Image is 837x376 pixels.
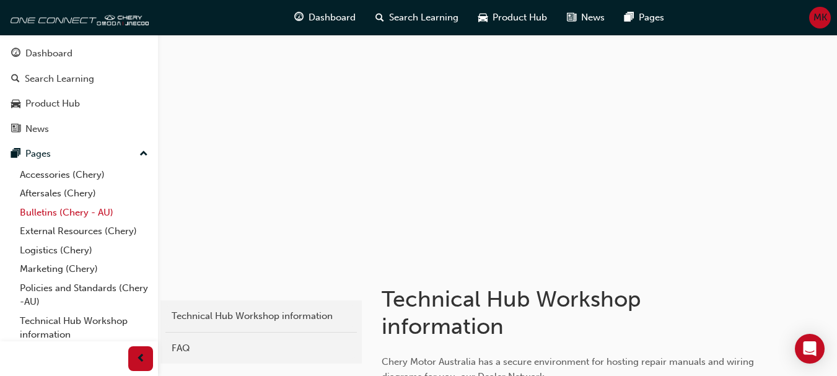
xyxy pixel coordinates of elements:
span: pages-icon [624,10,634,25]
span: up-icon [139,146,148,162]
div: Dashboard [25,46,72,61]
img: oneconnect [6,5,149,30]
button: DashboardSearch LearningProduct HubNews [5,40,153,142]
div: FAQ [172,341,351,356]
a: news-iconNews [557,5,615,30]
span: news-icon [11,124,20,135]
span: MK [813,11,827,25]
h1: Technical Hub Workshop information [382,286,743,339]
span: search-icon [11,74,20,85]
div: Search Learning [25,72,94,86]
a: Logistics (Chery) [15,241,153,260]
button: Pages [5,142,153,165]
span: Product Hub [493,11,547,25]
a: Policies and Standards (Chery -AU) [15,279,153,312]
span: guage-icon [294,10,304,25]
a: car-iconProduct Hub [468,5,557,30]
button: MK [809,7,831,28]
a: Dashboard [5,42,153,65]
a: Marketing (Chery) [15,260,153,279]
span: guage-icon [11,48,20,59]
div: Technical Hub Workshop information [172,309,351,323]
span: car-icon [478,10,488,25]
span: search-icon [375,10,384,25]
a: FAQ [165,338,357,359]
span: Pages [639,11,664,25]
span: Search Learning [389,11,458,25]
a: Technical Hub Workshop information [15,312,153,344]
span: News [581,11,605,25]
span: prev-icon [136,351,146,367]
a: News [5,118,153,141]
div: Pages [25,147,51,161]
div: Product Hub [25,97,80,111]
a: Aftersales (Chery) [15,184,153,203]
a: Bulletins (Chery - AU) [15,203,153,222]
span: car-icon [11,98,20,110]
a: External Resources (Chery) [15,222,153,241]
div: Open Intercom Messenger [795,334,825,364]
span: Dashboard [309,11,356,25]
a: guage-iconDashboard [284,5,366,30]
a: Search Learning [5,68,153,90]
div: News [25,122,49,136]
a: Accessories (Chery) [15,165,153,185]
a: Technical Hub Workshop information [165,305,357,327]
span: news-icon [567,10,576,25]
a: pages-iconPages [615,5,674,30]
a: Product Hub [5,92,153,115]
span: pages-icon [11,149,20,160]
a: search-iconSearch Learning [366,5,468,30]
